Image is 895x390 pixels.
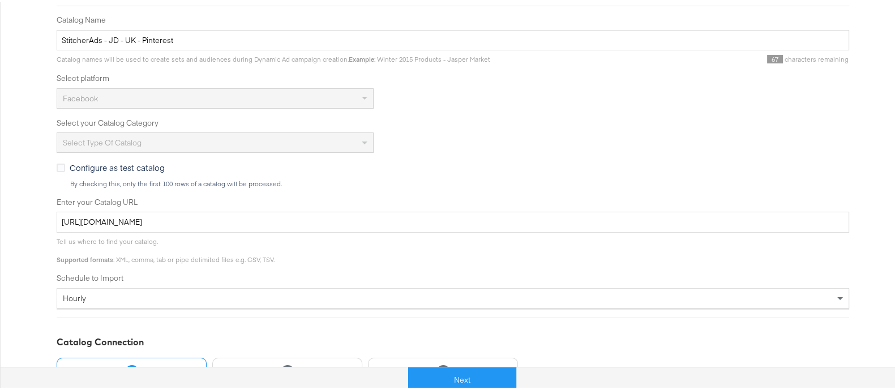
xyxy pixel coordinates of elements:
div: Select type of catalog [57,131,373,150]
span: Tell us where to find your catalog. : XML, comma, tab or pipe delimited files e.g. CSV, TSV. [57,235,275,262]
span: 67 [767,53,783,61]
label: Select your Catalog Category [57,115,849,126]
strong: Example [349,53,374,61]
label: Schedule to Import [57,271,849,281]
label: Catalog Name [57,12,849,23]
span: Configure as test catalog [70,160,165,171]
span: hourly [63,291,86,301]
div: characters remaining [490,53,849,62]
div: By checking this, only the first 100 rows of a catalog will be processed. [70,178,849,186]
label: Select platform [57,71,849,82]
span: Facebook [63,91,98,101]
span: Catalog names will be used to create sets and audiences during Dynamic Ad campaign creation. : Wi... [57,53,490,61]
input: Name your catalog e.g. My Dynamic Product Catalog [57,28,849,49]
input: Enter Catalog URL, e.g. http://www.example.com/products.xml [57,209,849,230]
div: Catalog Connection [57,333,849,346]
label: Enter your Catalog URL [57,195,849,205]
strong: Supported formats [57,253,113,262]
